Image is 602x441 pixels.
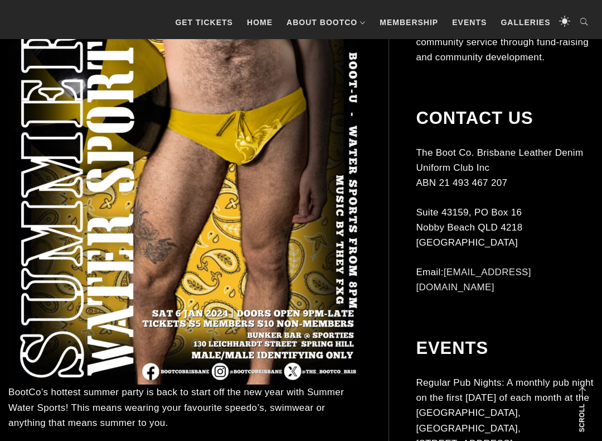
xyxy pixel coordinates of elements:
a: About BootCo [281,6,371,39]
a: Galleries [495,6,556,39]
p: Email: [416,265,594,295]
a: Home [241,6,278,39]
a: Events [446,6,492,39]
a: [EMAIL_ADDRESS][DOMAIN_NAME] [416,267,531,293]
a: GET TICKETS [169,6,239,39]
h2: Contact Us [416,108,594,128]
p: BootCo’s hottest summer party is back to start off the new year with Summer Water Sports! This me... [8,385,361,430]
strong: Scroll [578,404,586,432]
a: Membership [374,6,444,39]
p: Suite 43159, PO Box 16 Nobby Beach QLD 4218 [GEOGRAPHIC_DATA] [416,205,594,251]
h2: Events [416,338,594,358]
p: The Boot Co. Brisbane Leather Denim Uniform Club Inc ABN 21 493 467 207 [416,145,594,191]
